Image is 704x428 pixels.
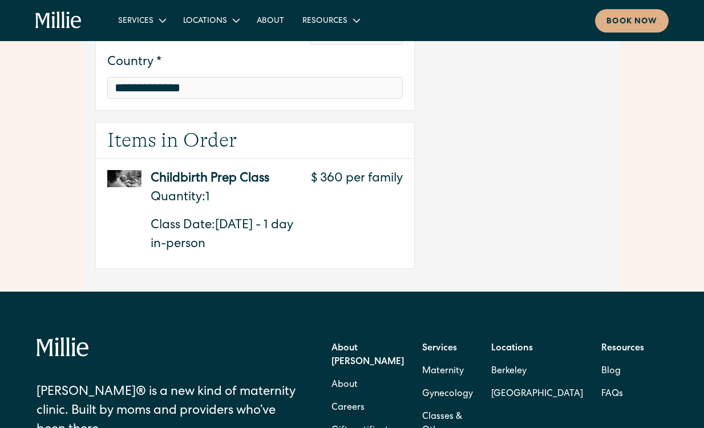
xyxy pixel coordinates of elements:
span: : [212,220,215,232]
div: Services [118,15,153,27]
a: Berkeley [491,360,583,383]
a: FAQs [601,383,623,406]
div: Locations [183,15,227,27]
div: Quantity: [151,189,205,208]
span: [DATE] - 1 day in-person [151,220,293,251]
a: Gynecology [422,383,473,406]
a: About [331,374,358,397]
div: Services [109,11,174,30]
a: Careers [331,397,365,419]
span: Class Date [151,220,212,232]
h2: Items in Order [107,125,237,156]
div: $ 360 per family [311,170,403,257]
div: Book now [606,16,657,28]
strong: About [PERSON_NAME] [331,344,404,367]
strong: Services [422,344,457,353]
div: Resources [302,15,347,27]
div: Resources [293,11,368,30]
strong: Resources [601,344,644,353]
a: Blog [601,360,621,383]
div: Locations [174,11,248,30]
a: Book now [595,9,669,33]
a: Maternity [422,360,464,383]
div: Childbirth Prep Class [151,170,302,189]
div: 1 [205,189,210,208]
a: home [35,11,82,30]
a: [GEOGRAPHIC_DATA] [491,383,583,406]
a: About [248,11,293,30]
strong: Locations [491,344,533,353]
label: Country * [107,54,403,72]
